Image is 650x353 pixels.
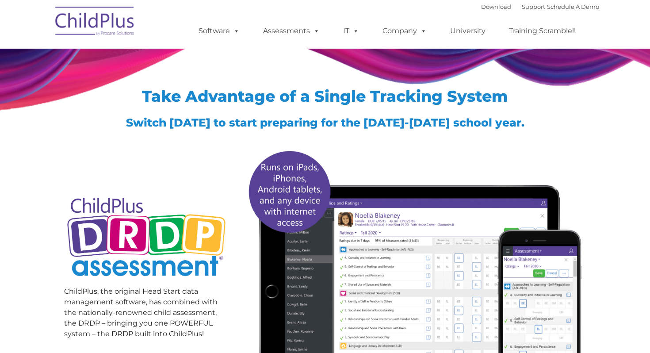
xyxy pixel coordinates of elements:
[374,22,436,40] a: Company
[64,287,218,338] span: ChildPlus, the original Head Start data management software, has combined with the nationally-ren...
[190,22,249,40] a: Software
[126,116,524,129] span: Switch [DATE] to start preparing for the [DATE]-[DATE] school year.
[481,3,511,10] a: Download
[64,188,229,288] img: Copyright - DRDP Logo
[441,22,494,40] a: University
[481,3,599,10] font: |
[547,3,599,10] a: Schedule A Demo
[51,0,139,45] img: ChildPlus by Procare Solutions
[334,22,368,40] a: IT
[500,22,585,40] a: Training Scramble!!
[254,22,329,40] a: Assessments
[522,3,545,10] a: Support
[142,87,508,106] span: Take Advantage of a Single Tracking System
